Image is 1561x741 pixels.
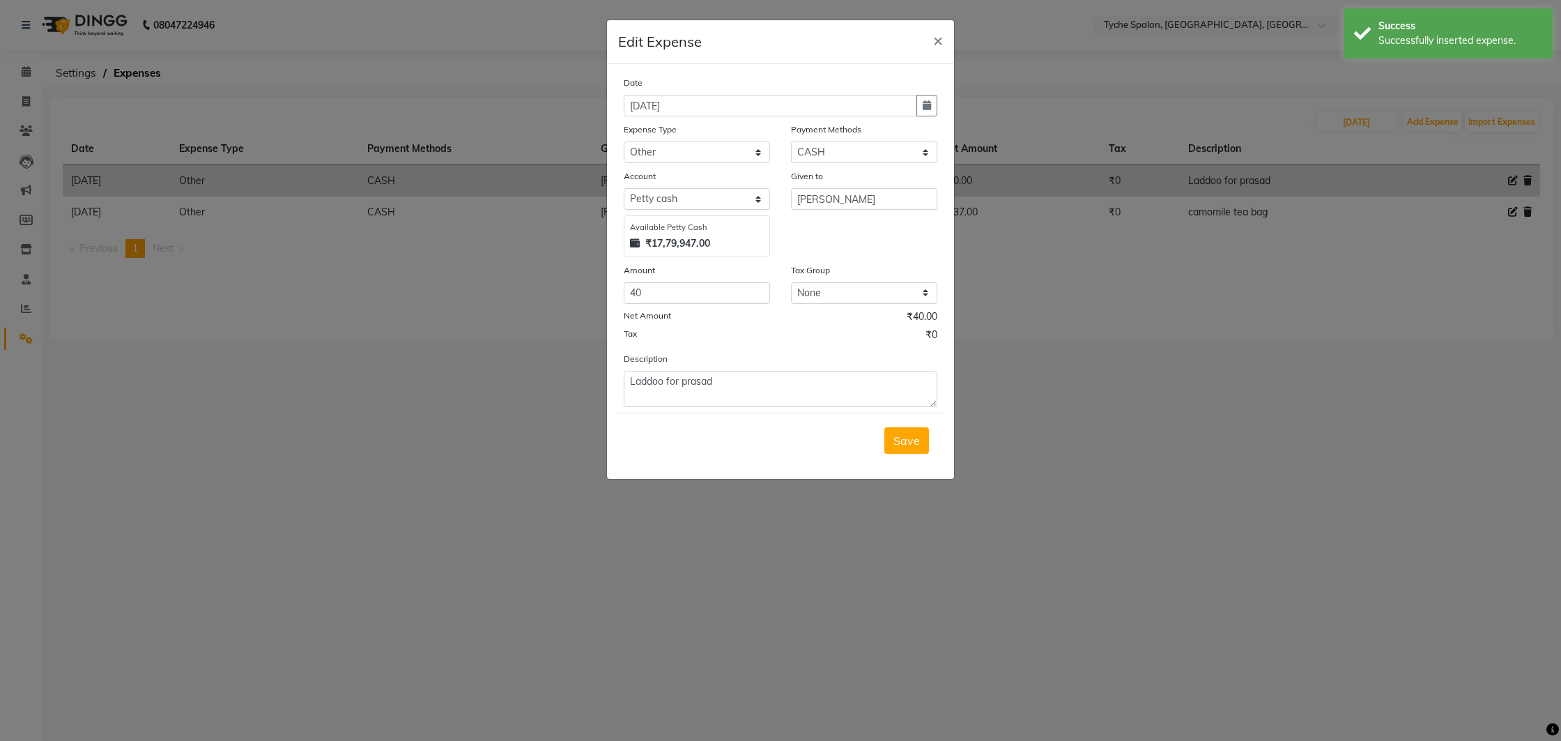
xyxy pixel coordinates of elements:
[791,188,937,210] input: Given to
[618,31,702,52] h5: Edit Expense
[624,264,655,277] label: Amount
[884,427,929,454] button: Save
[791,170,823,183] label: Given to
[645,236,710,251] strong: ₹17,79,947.00
[907,310,937,328] span: ₹40.00
[1378,33,1542,48] div: Successfully inserted expense.
[791,264,830,277] label: Tax Group
[630,222,764,234] div: Available Petty Cash
[624,170,656,183] label: Account
[925,328,937,346] span: ₹0
[791,123,861,136] label: Payment Methods
[624,77,643,89] label: Date
[624,123,677,136] label: Expense Type
[624,282,770,304] input: Amount
[624,353,668,365] label: Description
[624,328,637,340] label: Tax
[1378,19,1542,33] div: Success
[922,20,954,59] button: Close
[933,29,943,50] span: ×
[893,434,920,448] span: Save
[624,310,671,322] label: Net Amount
